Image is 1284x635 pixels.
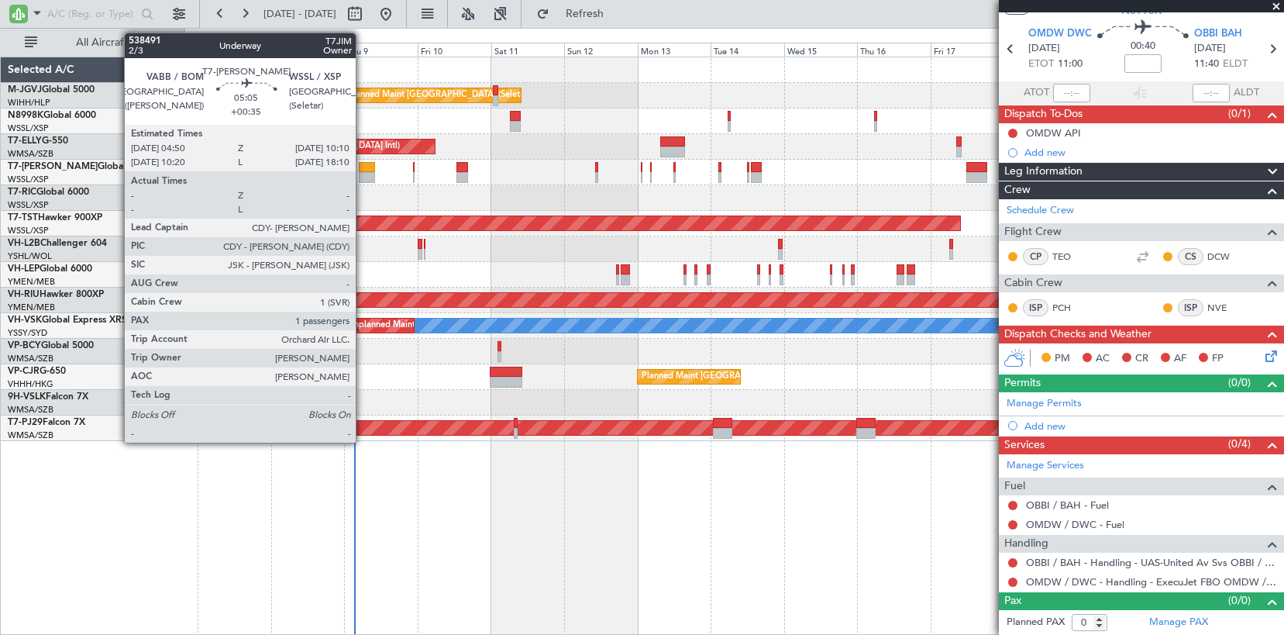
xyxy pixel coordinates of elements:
a: Schedule Crew [1007,203,1074,219]
div: Fri 10 [418,43,491,57]
span: OBBI BAH [1194,26,1242,42]
a: Manage PAX [1149,615,1208,630]
div: Planned Maint [GEOGRAPHIC_DATA] (Seletar) [348,84,530,107]
a: T7-PJ29Falcon 7X [8,418,85,427]
button: All Aircraft [17,30,168,55]
a: PCH [1052,301,1087,315]
div: Tue 14 [711,43,784,57]
div: Tue 7 [198,43,271,57]
div: Fri 17 [931,43,1004,57]
span: T7-ELLY [8,136,42,146]
a: VH-VSKGlobal Express XRS [8,316,127,325]
span: Permits [1004,374,1041,392]
a: N8998KGlobal 6000 [8,111,96,120]
a: WMSA/SZB [8,404,53,416]
span: PM [1055,351,1070,367]
a: T7-ELLYG-550 [8,136,68,146]
a: DCW [1207,250,1242,264]
a: 9H-VSLKFalcon 7X [8,392,88,402]
div: ISP [1178,299,1203,316]
span: [DATE] [1028,41,1060,57]
div: CP [1023,248,1048,265]
a: WSSL/XSP [8,199,49,211]
span: N8998K [8,111,43,120]
span: (0/1) [1228,105,1251,122]
span: AC [1096,351,1110,367]
a: VH-L2BChallenger 604 [8,239,107,248]
a: YSSY/SYD [8,327,47,339]
a: WSSL/XSP [8,174,49,185]
label: Planned PAX [1007,615,1065,630]
span: (0/4) [1228,436,1251,452]
div: Add new [1024,146,1276,159]
span: Refresh [552,9,618,19]
span: Handling [1004,535,1048,553]
a: VHHH/HKG [8,378,53,390]
span: T7-[PERSON_NAME] [8,162,98,171]
a: OMDW / DWC - Fuel [1026,518,1124,531]
span: VH-VSK [8,316,42,325]
span: AF [1174,351,1186,367]
span: All Aircraft [40,37,164,48]
a: YMEN/MEB [8,302,55,313]
a: WMSA/SZB [8,430,53,441]
a: VP-CJRG-650 [8,367,66,376]
a: T7-RICGlobal 6000 [8,188,89,197]
span: [DATE] [1194,41,1226,57]
a: WSSL/XSP [8,123,49,134]
div: Sun 12 [564,43,638,57]
div: MEL [272,314,290,337]
a: NVE [1207,301,1242,315]
span: T7-PJ29 [8,418,43,427]
span: Cabin Crew [1004,274,1062,292]
a: T7-[PERSON_NAME]Global 7500 [8,162,150,171]
span: Fuel [1004,478,1025,495]
span: VH-L2B [8,239,40,248]
span: Pax [1004,592,1021,610]
span: ATOT [1024,85,1049,101]
a: Manage Services [1007,458,1084,474]
button: Refresh [529,2,622,26]
div: ISP [1023,299,1048,316]
div: Mon 13 [638,43,711,57]
a: WMSA/SZB [8,148,53,160]
span: Services [1004,437,1045,454]
span: 00:40 [1131,39,1155,54]
a: WIHH/HLP [8,97,50,109]
span: (0/0) [1228,374,1251,391]
a: Manage Permits [1007,396,1082,412]
a: WSSL/XSP [8,225,49,236]
span: Crew [1004,181,1031,199]
a: OBBI / BAH - Handling - UAS-United Av Svs OBBI / BAH [1026,556,1276,569]
span: OMDW DWC [1028,26,1092,42]
span: ALDT [1234,85,1259,101]
a: M-JGVJGlobal 5000 [8,85,95,95]
a: YMEN/MEB [8,276,55,288]
a: VH-RIUHawker 800XP [8,290,104,299]
a: OMDW / DWC - Handling - ExecuJet FBO OMDW / DWC [1026,575,1276,588]
a: T7-TSTHawker 900XP [8,213,102,223]
div: [DATE] [188,31,214,44]
span: T7-TST [8,213,38,223]
span: FP [1212,351,1224,367]
span: Leg Information [1004,163,1083,181]
input: A/C (Reg. or Type) [47,2,136,26]
span: VP-CJR [8,367,40,376]
div: OMDW API [1026,126,1081,140]
a: VH-LEPGlobal 6000 [8,264,92,274]
div: Wed 15 [784,43,858,57]
span: 11:00 [1058,57,1083,72]
span: 11:40 [1194,57,1219,72]
span: ETOT [1028,57,1054,72]
div: Planned Maint [GEOGRAPHIC_DATA] ([GEOGRAPHIC_DATA] Intl) [642,365,900,388]
span: Dispatch Checks and Weather [1004,326,1151,343]
div: Unplanned Maint Sydney ([PERSON_NAME] Intl) [348,314,539,337]
span: M-JGVJ [8,85,42,95]
div: CS [1178,248,1203,265]
span: CR [1135,351,1148,367]
span: VH-RIU [8,290,40,299]
span: ELDT [1223,57,1248,72]
span: T7-RIC [8,188,36,197]
a: TEO [1052,250,1087,264]
div: Planned Maint [GEOGRAPHIC_DATA] (Seletar) [275,109,457,133]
